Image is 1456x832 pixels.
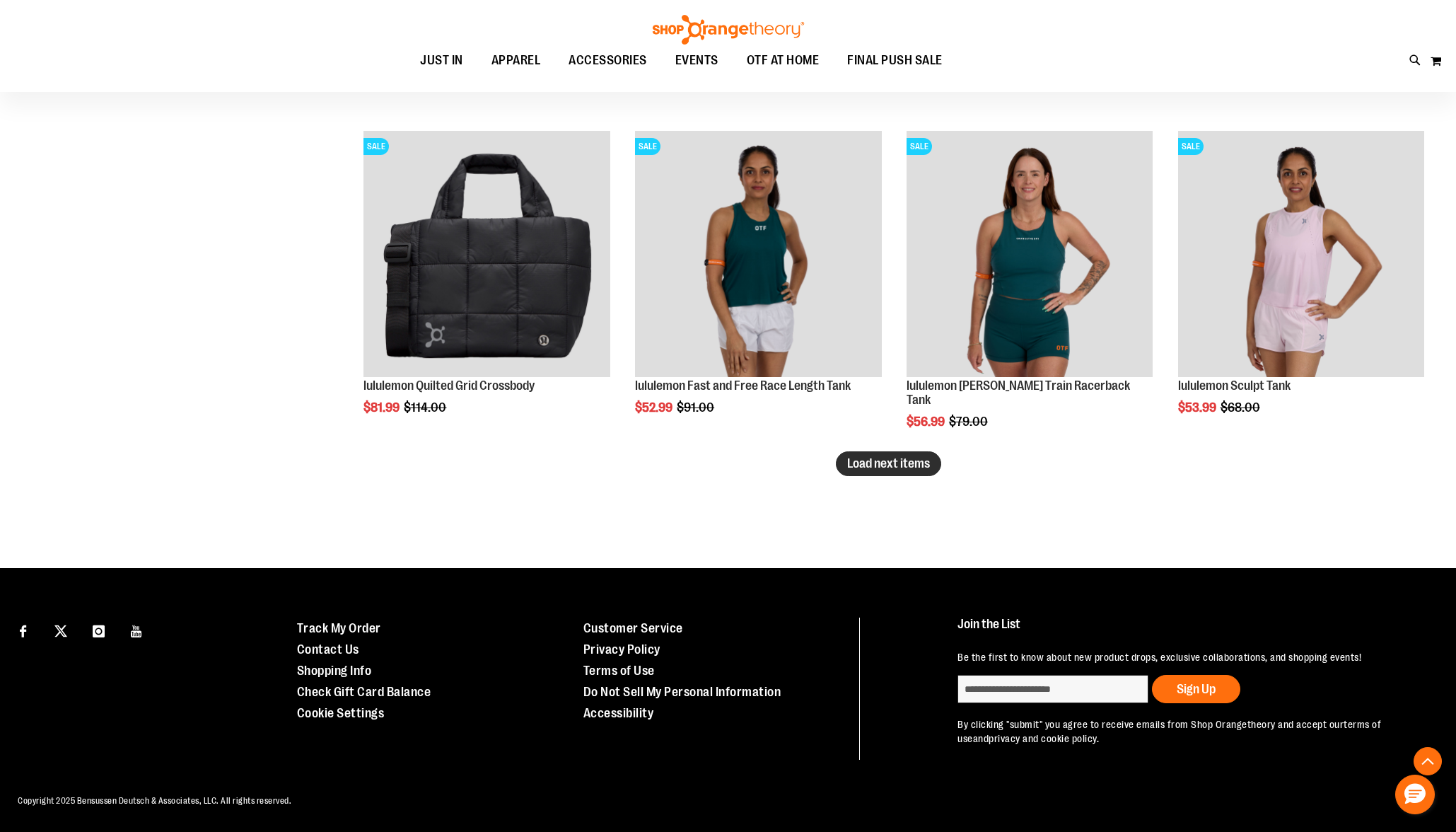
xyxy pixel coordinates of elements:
[356,124,617,451] div: product
[957,675,1148,703] input: enter email
[297,706,385,720] a: Cookie Settings
[18,796,291,806] span: Copyright 2025 Bensussen Deutsch & Associates, LLC. All rights reserved.
[404,400,448,415] span: $114.00
[1178,138,1204,155] span: SALE
[1178,400,1218,415] span: $53.99
[86,618,111,642] a: Visit our Instagram page
[1177,682,1216,696] span: Sign Up
[491,45,541,76] span: APPAREL
[11,618,35,642] a: Visit our Facebook page
[847,456,930,470] span: Load next items
[297,685,431,699] a: Check Gift Card Balance
[1221,400,1262,415] span: $68.00
[1171,124,1431,451] div: product
[406,45,477,77] a: JUST IN
[1414,747,1442,775] button: Back To Top
[675,45,718,76] span: EVENTS
[833,45,957,77] a: FINAL PUSH SALE
[583,664,655,678] a: Terms of Use
[907,131,1153,377] img: lululemon Wunder Train Racerback Tank
[363,400,402,415] span: $81.99
[635,138,660,155] span: SALE
[297,621,381,635] a: Track My Order
[1152,675,1240,703] button: Sign Up
[907,415,947,429] span: $56.99
[949,415,990,429] span: $79.00
[1395,775,1435,814] button: Hello, have a question? Let’s chat.
[363,131,610,377] img: lululemon Quilted Grid Crossbody
[554,45,661,77] a: ACCESSORIES
[583,642,660,657] a: Privacy Policy
[583,706,654,720] a: Accessibility
[661,45,733,77] a: EVENTS
[907,379,1130,407] a: lululemon [PERSON_NAME] Train Racerback Tank
[899,124,1160,465] div: product
[1178,131,1424,377] img: Main Image of 1538347
[957,650,1421,664] p: Be the first to know about new product drops, exclusive collaborations, and shopping events!
[583,685,781,699] a: Do Not Sell My Personal Information
[1178,379,1291,393] a: lululemon Sculpt Tank
[635,131,881,379] a: Main view of 2024 August lululemon Fast and Free Race Length TankSALE
[907,138,932,155] span: SALE
[733,45,834,77] a: OTF AT HOME
[989,733,1099,744] a: privacy and cookie policy.
[363,379,535,393] a: lululemon Quilted Grid Crossbody
[477,45,555,76] a: APPAREL
[297,664,372,678] a: Shopping Info
[907,131,1153,379] a: lululemon Wunder Train Racerback TankSALE
[651,15,806,45] img: Shop Orangetheory
[836,451,941,476] button: Load next items
[628,124,888,451] div: product
[677,400,716,415] span: $91.00
[583,621,683,635] a: Customer Service
[124,618,149,642] a: Visit our Youtube page
[363,131,610,379] a: lululemon Quilted Grid CrossbodySALE
[957,717,1421,746] p: By clicking "submit" you agree to receive emails from Shop Orangetheory and accept our and
[54,625,67,637] img: Twitter
[363,138,389,155] span: SALE
[635,131,881,377] img: Main view of 2024 August lululemon Fast and Free Race Length Tank
[635,379,851,393] a: lululemon Fast and Free Race Length Tank
[1178,131,1424,379] a: Main Image of 1538347SALE
[957,618,1421,644] h4: Join the List
[297,642,359,657] a: Contact Us
[569,45,647,76] span: ACCESSORIES
[420,45,463,76] span: JUST IN
[49,618,74,642] a: Visit our X page
[635,400,675,415] span: $52.99
[747,45,820,76] span: OTF AT HOME
[847,45,943,76] span: FINAL PUSH SALE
